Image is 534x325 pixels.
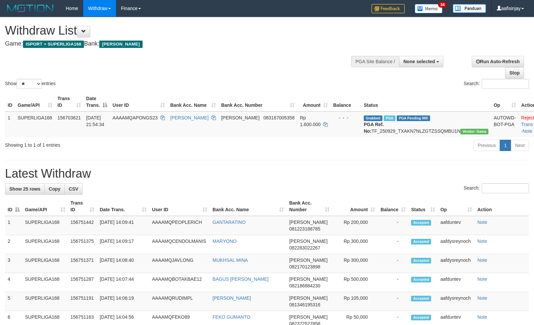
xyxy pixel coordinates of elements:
[97,292,149,311] td: [DATE] 14:06:19
[17,79,42,89] select: Showentries
[378,235,408,254] td: -
[5,197,22,216] th: ID: activate to sort column descending
[5,167,529,180] h1: Latest Withdraw
[289,276,327,282] span: [PERSON_NAME]
[68,216,97,235] td: 156751442
[289,295,327,301] span: [PERSON_NAME]
[289,283,320,288] span: Copy 082186884230 to clipboard
[411,258,431,263] span: Accepted
[438,292,475,311] td: aafdysreynoch
[97,254,149,273] td: [DATE] 14:08:40
[213,220,246,225] a: GANTARATINO
[289,257,327,263] span: [PERSON_NAME]
[213,314,250,320] a: FEKO GUMANTO
[378,273,408,292] td: -
[289,239,327,244] span: [PERSON_NAME]
[5,92,15,111] th: ID
[5,216,22,235] td: 1
[49,186,60,192] span: Copy
[460,129,488,134] span: Vendor URL: https://trx31.1velocity.biz
[22,235,68,254] td: SUPERLIGA168
[453,4,486,13] img: panduan.png
[438,2,447,8] span: 34
[491,111,519,137] td: AUTOWD-BOT-PGA
[68,197,97,216] th: Trans ID: activate to sort column ascending
[332,235,378,254] td: Rp 300,000
[333,114,358,121] div: - - -
[5,235,22,254] td: 2
[22,197,68,216] th: Game/API: activate to sort column ascending
[477,257,487,263] a: Note
[500,140,511,151] a: 1
[522,128,532,134] a: Note
[5,111,15,137] td: 1
[23,41,84,48] span: ISPORT > SUPERLIGA168
[9,186,40,192] span: Show 25 rows
[505,67,524,79] a: Stop
[97,197,149,216] th: Date Trans.: activate to sort column ascending
[371,4,405,13] img: Feedback.jpg
[5,139,218,148] div: Showing 1 to 1 of 1 entries
[97,216,149,235] td: [DATE] 14:09:41
[22,273,68,292] td: SUPERLIGA168
[64,183,83,195] a: CSV
[213,295,251,301] a: [PERSON_NAME]
[5,24,349,37] h1: Withdraw List
[149,292,210,311] td: AAAAMQRUDIMPL
[44,183,65,195] a: Copy
[351,56,399,67] div: PGA Site Balance /
[415,4,443,13] img: Button%20Memo.svg
[477,220,487,225] a: Note
[511,140,529,151] a: Next
[438,216,475,235] td: aafduntev
[68,273,97,292] td: 156751287
[5,273,22,292] td: 4
[384,115,395,121] span: Marked by aafchhiseyha
[22,216,68,235] td: SUPERLIGA168
[482,79,529,89] input: Search:
[477,295,487,301] a: Note
[97,273,149,292] td: [DATE] 14:07:44
[332,273,378,292] td: Rp 500,000
[289,245,320,250] span: Copy 082283022267 to clipboard
[482,183,529,193] input: Search:
[213,239,237,244] a: MARYONO
[438,273,475,292] td: aafduntev
[289,264,320,269] span: Copy 082170123898 to clipboard
[477,239,487,244] a: Note
[15,92,55,111] th: Game/API: activate to sort column ascending
[411,315,431,320] span: Accepted
[399,56,443,67] button: None selected
[55,92,84,111] th: Trans ID: activate to sort column ascending
[68,292,97,311] td: 156751191
[68,254,97,273] td: 156751371
[15,111,55,137] td: SUPERLIGA168
[378,216,408,235] td: -
[438,254,475,273] td: aafdysreynoch
[5,254,22,273] td: 3
[149,216,210,235] td: AAAAMQPEOPLERICH
[149,197,210,216] th: User ID: activate to sort column ascending
[297,92,330,111] th: Amount: activate to sort column ascending
[286,197,332,216] th: Bank Acc. Number: activate to sort column ascending
[364,122,384,134] b: PGA Ref. No:
[113,115,158,120] span: AAAAMQAPONGS23
[170,115,209,120] a: [PERSON_NAME]
[289,220,327,225] span: [PERSON_NAME]
[68,235,97,254] td: 156751375
[300,115,320,127] span: Rp 1.600.000
[99,41,142,48] span: [PERSON_NAME]
[411,296,431,301] span: Accepted
[464,183,529,193] label: Search:
[473,140,500,151] a: Previous
[408,197,438,216] th: Status: activate to sort column ascending
[477,314,487,320] a: Note
[149,235,210,254] td: AAAAMQCENDOLMANIS
[110,92,168,111] th: User ID: activate to sort column ascending
[5,3,56,13] img: MOTION_logo.png
[411,277,431,282] span: Accepted
[219,92,297,111] th: Bank Acc. Number: activate to sort column ascending
[332,254,378,273] td: Rp 300,000
[361,111,491,137] td: TF_250929_TXAKN7NLZGTZSSQMBU1N
[378,254,408,273] td: -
